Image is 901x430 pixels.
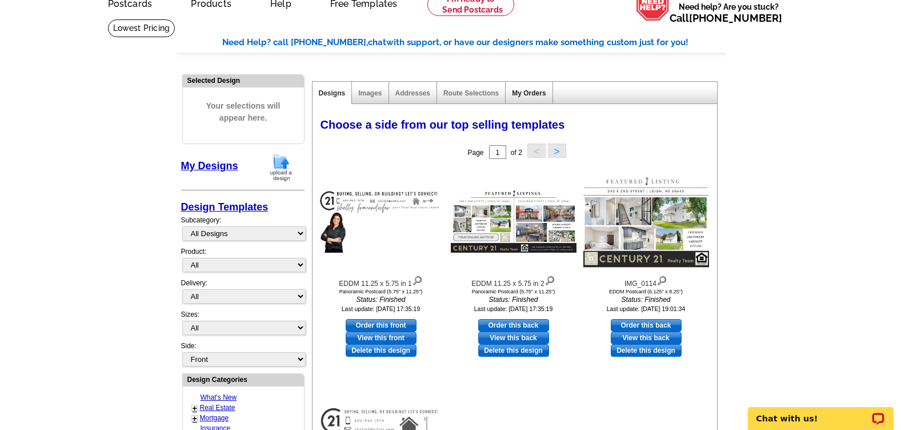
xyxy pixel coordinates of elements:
[412,273,423,286] img: view design details
[318,273,444,289] div: EDDM 11.25 x 5.75 in 1
[346,332,417,344] a: View this front
[611,332,682,344] a: View this back
[181,309,305,341] div: Sizes:
[583,273,709,289] div: IMG_0114
[451,289,576,294] div: Panoramic Postcard (5.75" x 11.25")
[183,374,304,385] div: Design Categories
[368,37,386,47] span: chat
[478,319,549,332] a: use this design
[319,89,346,97] a: Designs
[512,89,546,97] a: My Orders
[478,344,549,357] a: Delete this design
[318,289,444,294] div: Panoramic Postcard (5.75" x 11.25")
[511,149,522,157] span: of 2
[181,201,269,213] a: Design Templates
[358,89,382,97] a: Images
[443,89,499,97] a: Route Selections
[548,144,566,158] button: >
[451,273,576,289] div: EDDM 11.25 x 5.75 in 2
[200,404,235,412] a: Real Estate
[583,289,709,294] div: EDDM Postcard (6.125" x 8.25")
[451,294,576,305] i: Status: Finished
[346,319,417,332] a: use this design
[467,149,483,157] span: Page
[607,305,686,312] small: Last update: [DATE] 19:01:34
[191,89,295,136] span: Your selections will appear here.
[656,273,667,286] img: view design details
[318,188,444,252] img: EDDM 11.25 x 5.75 in 1
[181,215,305,246] div: Subcategory:
[200,414,229,422] a: Mortgage
[670,12,782,24] span: Call
[181,278,305,309] div: Delivery:
[451,188,576,252] img: EDDM 11.25 x 5.75 in 2
[670,1,788,24] span: Need help? Are you stuck?
[183,75,304,86] div: Selected Design
[342,305,421,312] small: Last update: [DATE] 17:35:19
[181,246,305,278] div: Product:
[395,89,430,97] a: Addresses
[583,294,709,305] i: Status: Finished
[527,144,546,158] button: <
[478,332,549,344] a: View this back
[544,273,555,286] img: view design details
[201,393,237,401] a: What's New
[346,344,417,357] a: Delete this design
[193,404,197,413] a: +
[740,394,901,430] iframe: LiveChat chat widget
[266,153,296,182] img: upload-design
[583,174,709,267] img: IMG_0114
[474,305,553,312] small: Last update: [DATE] 17:35:19
[611,344,682,357] a: Delete this design
[321,118,565,131] span: Choose a side from our top selling templates
[318,294,444,305] i: Status: Finished
[222,36,725,49] div: Need Help? call [PHONE_NUMBER], with support, or have our designers make something custom just fo...
[181,160,238,172] a: My Designs
[689,12,782,24] a: [PHONE_NUMBER]
[181,341,305,368] div: Side:
[611,319,682,332] a: use this design
[193,414,197,423] a: +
